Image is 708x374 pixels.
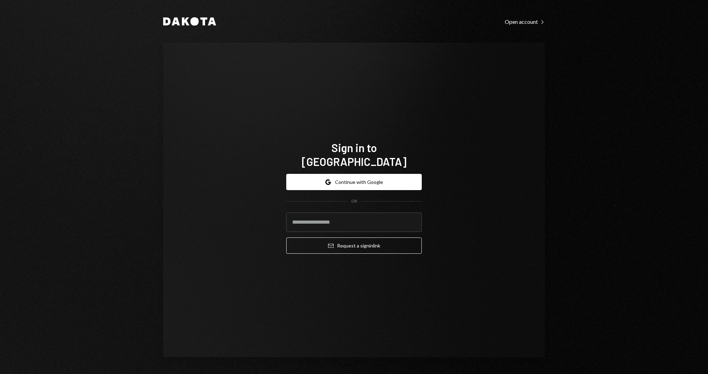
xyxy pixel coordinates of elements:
button: Request a signinlink [286,237,422,254]
button: Continue with Google [286,174,422,190]
div: OR [351,198,357,204]
a: Open account [505,18,545,25]
h1: Sign in to [GEOGRAPHIC_DATA] [286,141,422,168]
